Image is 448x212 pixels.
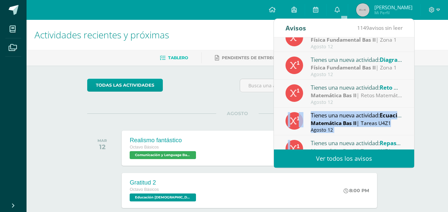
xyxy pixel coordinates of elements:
div: Agosto 12 [311,44,403,50]
span: Tablero [168,55,188,60]
span: AGOSTO [216,110,259,116]
span: Ecuaciones lineales 1 [380,111,437,119]
span: Octavo Básicos [130,145,159,149]
span: 1149 [357,24,369,31]
div: Avisos [286,19,306,37]
strong: Matemática Bas II [311,147,356,154]
div: Tienes una nueva actividad: [311,83,403,92]
span: Comunicación y Lenguage Bas II 'A' [130,151,196,159]
span: Pendientes de entrega [222,55,279,60]
span: Educación Cristiana Bas II 'A' [130,193,196,201]
div: | Zona 1 [311,36,403,44]
div: Realismo fantástico [130,137,198,144]
div: | Tareas U4Z1 [311,119,403,127]
span: [PERSON_NAME] [374,4,413,11]
strong: Matemática Bas II [311,92,356,99]
span: avisos sin leer [357,24,403,31]
div: 8:00 PM [344,188,369,193]
div: MAR [97,138,107,143]
div: Agosto 12 [311,72,403,77]
input: Busca una actividad próxima aquí... [240,79,387,92]
div: 12 [97,143,107,151]
img: 45x45 [356,3,369,17]
span: Reto Matemático 1Z1 [380,84,438,91]
div: | Retos Matemáticos U4Z1 [311,92,403,99]
div: Agosto 12 [311,100,403,105]
div: Gratitud 2 [130,179,198,186]
div: Tienes una nueva actividad: [311,139,403,147]
div: Agosto 12 [311,127,403,133]
strong: Matemática Bas II [311,119,356,127]
div: | Zona 1 [311,64,403,71]
a: Pendientes de entrega [215,53,279,63]
strong: Física Fundamental Bas II [311,64,376,71]
strong: Física Fundamental Bas II [311,36,376,43]
div: Tienes una nueva actividad: [311,55,403,64]
span: Mi Perfil [374,10,413,16]
span: Actividades recientes y próximas [34,28,169,41]
a: todas las Actividades [87,79,163,92]
a: Ver todos los avisos [274,149,414,168]
div: Tienes una nueva actividad: [311,111,403,119]
a: Tablero [160,53,188,63]
span: Octavo Básicos [130,187,159,192]
div: | Tareas U4Z1 [311,147,403,155]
